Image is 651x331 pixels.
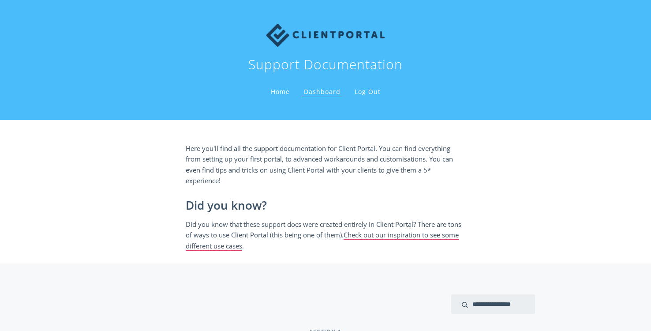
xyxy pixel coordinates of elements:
a: Log Out [353,87,382,96]
a: Check out our inspiration to see some different use cases [186,230,459,250]
input: search input [451,294,535,314]
h2: Did you know? [186,199,465,212]
p: Here you'll find all the support documentation for Client Portal. You can find everything from se... [186,143,465,186]
p: Did you know that these support docs were created entirely in Client Portal? There are tons of wa... [186,219,465,251]
a: Dashboard [302,87,342,97]
h1: Support Documentation [248,56,403,73]
a: Home [269,87,292,96]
